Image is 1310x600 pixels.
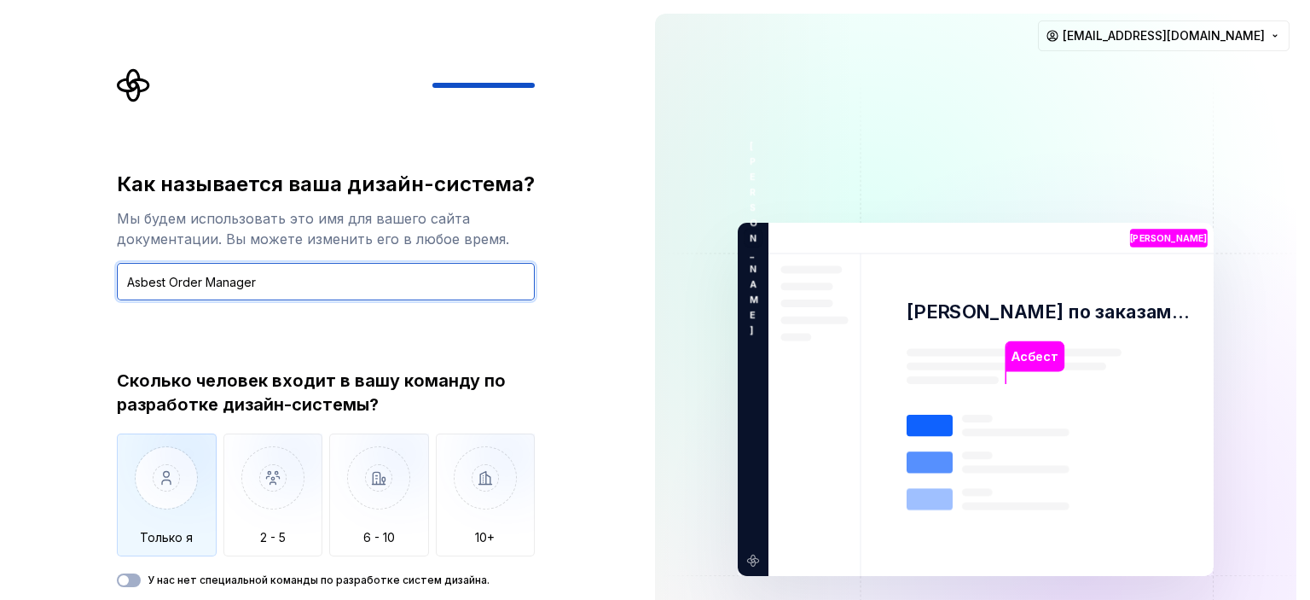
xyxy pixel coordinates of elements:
[148,574,490,586] font: У нас нет специальной команды по разработке систем дизайна.
[117,172,535,196] font: Как называется ваша дизайн-система?
[117,210,509,248] font: Мы будем использовать это имя для вашего сайта документации. Вы можете изменить его в любое время.
[1130,232,1208,244] font: [PERSON_NAME]
[117,68,151,102] svg: Логотип Сверхновой
[1063,28,1265,43] font: [EMAIL_ADDRESS][DOMAIN_NAME]
[117,370,506,415] font: Сколько человек входит в вашу команду по разработке дизайн-системы?
[750,139,758,335] font: [PERSON_NAME]
[1011,349,1058,364] font: Асбест
[117,263,535,300] input: Название системы проектирования
[1038,20,1290,51] button: [EMAIL_ADDRESS][DOMAIN_NAME]
[907,300,1190,347] font: [PERSON_NAME] по заказам асбеста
